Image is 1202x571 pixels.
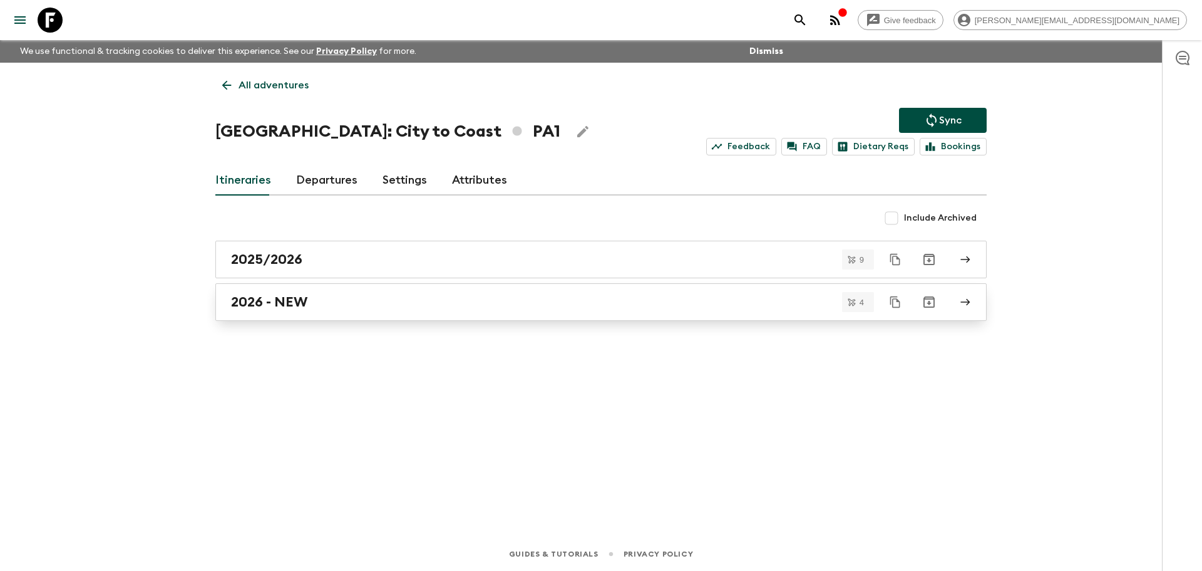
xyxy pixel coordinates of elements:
[215,165,271,196] a: Itineraries
[917,290,942,315] button: Archive
[899,108,987,133] button: Sync adventure departures to the booking engine
[215,241,987,278] a: 2025/2026
[15,40,421,63] p: We use functional & tracking cookies to deliver this experience. See our for more.
[953,10,1187,30] div: [PERSON_NAME][EMAIL_ADDRESS][DOMAIN_NAME]
[215,73,316,98] a: All adventures
[231,251,302,268] h2: 2025/2026
[852,256,871,264] span: 9
[239,78,309,93] p: All adventures
[215,283,987,321] a: 2026 - NEW
[215,119,560,144] h1: [GEOGRAPHIC_DATA]: City to Coast PA1
[316,47,377,56] a: Privacy Policy
[383,165,427,196] a: Settings
[858,10,943,30] a: Give feedback
[852,298,871,306] span: 4
[706,138,776,155] a: Feedback
[509,547,598,561] a: Guides & Tutorials
[624,547,693,561] a: Privacy Policy
[570,119,595,144] button: Edit Adventure Title
[8,8,33,33] button: menu
[877,16,943,25] span: Give feedback
[452,165,507,196] a: Attributes
[296,165,357,196] a: Departures
[939,113,962,128] p: Sync
[920,138,987,155] a: Bookings
[884,248,907,271] button: Duplicate
[884,291,907,313] button: Duplicate
[746,43,786,60] button: Dismiss
[904,212,977,224] span: Include Archived
[832,138,915,155] a: Dietary Reqs
[231,294,307,310] h2: 2026 - NEW
[917,247,942,272] button: Archive
[968,16,1186,25] span: [PERSON_NAME][EMAIL_ADDRESS][DOMAIN_NAME]
[781,138,827,155] a: FAQ
[788,8,813,33] button: search adventures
